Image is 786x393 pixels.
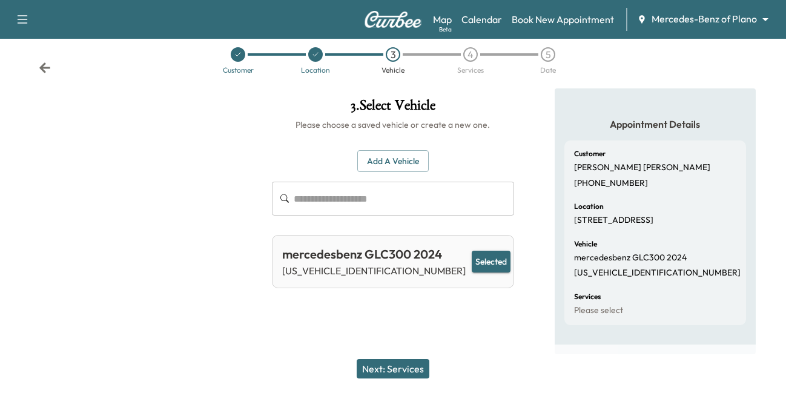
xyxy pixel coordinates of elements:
p: mercedesbenz GLC300 2024 [574,253,687,263]
button: Add a Vehicle [357,150,429,173]
p: [US_VEHICLE_IDENTIFICATION_NUMBER] [282,263,466,278]
div: Vehicle [381,67,405,74]
h6: Please choose a saved vehicle or create a new one. [272,119,515,131]
div: 5 [541,47,555,62]
img: Curbee Logo [364,11,422,28]
div: 3 [386,47,400,62]
p: [PHONE_NUMBER] [574,178,648,189]
a: Calendar [461,12,502,27]
h1: 3 . Select Vehicle [272,98,515,119]
p: [PERSON_NAME] [PERSON_NAME] [574,162,710,173]
a: Book New Appointment [512,12,614,27]
h6: Customer [574,150,606,157]
div: Back [39,62,51,74]
p: Please select [574,305,623,316]
div: Beta [439,25,452,34]
button: Selected [472,251,510,273]
div: 4 [463,47,478,62]
a: MapBeta [433,12,452,27]
p: [STREET_ADDRESS] [574,215,653,226]
p: [US_VEHICLE_IDENTIFICATION_NUMBER] [574,268,741,279]
h6: Services [574,293,601,300]
div: mercedesbenz GLC300 2024 [282,245,466,263]
h6: Location [574,203,604,210]
div: Services [457,67,484,74]
button: Next: Services [357,359,429,378]
h5: Appointment Details [564,117,746,131]
div: Location [301,67,330,74]
div: Date [540,67,556,74]
span: Mercedes-Benz of Plano [652,12,757,26]
h6: Vehicle [574,240,597,248]
div: Customer [223,67,254,74]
